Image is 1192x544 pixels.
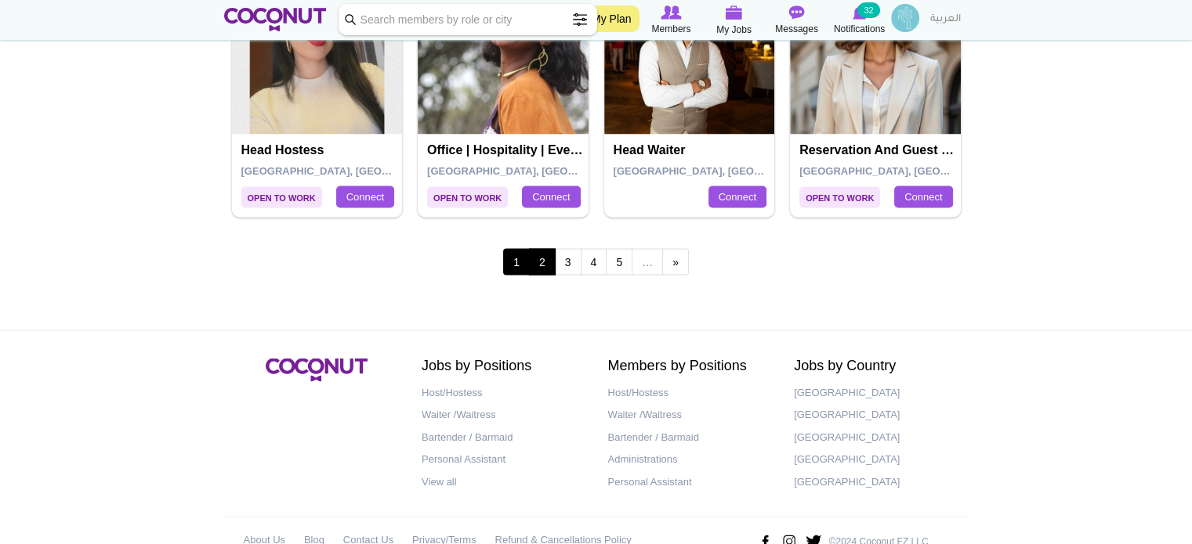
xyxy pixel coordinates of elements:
a: [GEOGRAPHIC_DATA] [794,470,957,493]
a: 2 [529,248,556,275]
h4: Head Hostess [241,143,397,157]
a: Messages Messages [766,4,828,37]
span: Messages [775,21,818,37]
a: [GEOGRAPHIC_DATA] [794,381,957,404]
h2: Jobs by Country [794,358,957,373]
a: 4 [581,248,607,275]
a: 5 [606,248,632,275]
span: … [632,248,663,275]
span: [GEOGRAPHIC_DATA], [GEOGRAPHIC_DATA] [799,164,1023,176]
a: Notifications Notifications 32 [828,4,891,37]
a: [GEOGRAPHIC_DATA] [794,448,957,470]
span: [GEOGRAPHIC_DATA], [GEOGRAPHIC_DATA] [614,164,837,176]
a: [GEOGRAPHIC_DATA] [794,426,957,449]
a: Bartender / Barmaid [608,426,771,449]
span: [GEOGRAPHIC_DATA], [GEOGRAPHIC_DATA] [427,164,650,176]
a: العربية [922,4,969,35]
span: 1 [503,248,530,275]
h2: Jobs by Positions [422,358,585,373]
a: Connect [336,186,394,207]
img: Notifications [853,5,866,20]
a: Waiter /Waitress [608,403,771,426]
span: My Jobs [716,22,752,38]
h4: Head Waiter [614,143,770,157]
a: Connect [894,186,952,207]
span: Open to Work [241,186,322,207]
a: Personal Assistant [422,448,585,470]
a: Browse Members Members [640,4,703,37]
a: next › [662,248,689,275]
img: Messages [789,5,805,20]
a: Bartender / Barmaid [422,426,585,449]
span: Members [651,21,690,37]
a: Personal Assistant [608,470,771,493]
a: 3 [555,248,582,275]
a: My Jobs My Jobs [703,4,766,38]
h4: Office | Hospitality | Events | Corporate [427,143,583,157]
a: Connect [522,186,580,207]
span: Notifications [834,21,885,37]
a: Host/Hostess [422,381,585,404]
span: [GEOGRAPHIC_DATA], [GEOGRAPHIC_DATA] [241,164,465,176]
a: Host/Hostess [608,381,771,404]
h4: Reservation and Guest Relation Manager [799,143,955,157]
a: My Plan [584,5,639,32]
a: Administrations [608,448,771,470]
img: Browse Members [661,5,681,20]
img: Home [224,8,327,31]
a: Waiter /Waitress [422,403,585,426]
span: Open to Work [799,186,880,207]
img: Coconut [266,358,368,381]
a: [GEOGRAPHIC_DATA] [794,403,957,426]
h2: Members by Positions [608,358,771,373]
small: 32 [857,2,879,18]
img: My Jobs [726,5,743,20]
a: View all [422,470,585,493]
span: Open to Work [427,186,508,207]
input: Search members by role or city [339,4,597,35]
a: Connect [708,186,766,207]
